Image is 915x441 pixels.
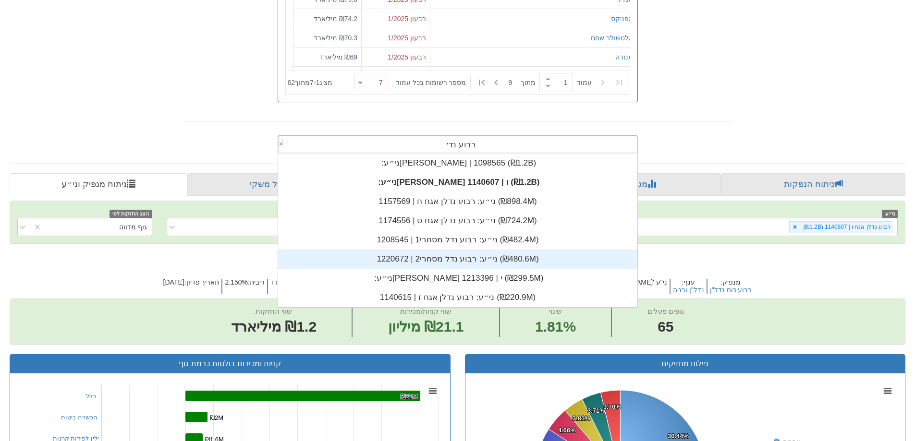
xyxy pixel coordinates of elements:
font: רבעון 1/2025 [388,53,426,60]
font: גוף מדווה [119,223,147,231]
font: 62 [288,79,295,86]
font: שינוי [549,307,562,315]
tspan: 4.66% [558,427,576,434]
font: ניתוח מנפיק וני״ע [61,179,127,189]
span: נקה ערך [279,136,287,153]
font: שווי החזקות [256,307,292,315]
button: מנורה [615,52,633,61]
font: ₪69 מיליארד [319,53,357,60]
div: ני״ע: ‏[PERSON_NAME] י | 1213396 ‎(₪299.5M)‎ [278,269,637,288]
font: מדד [270,278,283,286]
font: ני״ע [885,211,895,216]
font: מנורה [615,53,633,60]
tspan: 30.44% [668,432,689,440]
div: ני״ע: ‏רבוע נדלן אגח ט | 1174556 ‎(₪724.2M)‎ [278,211,637,230]
tspan: 3.71% [587,407,605,414]
div: ני״ע: ‏רבוע נדלן אגח ז | 1140615 ‎(₪220.9M)‎ [278,288,637,307]
font: 65 [658,319,673,334]
font: 2.150% [225,278,247,286]
font: 1 [316,79,320,86]
font: × [279,139,284,149]
button: נדל"ן ובניה [673,286,704,294]
font: רבוע כוח נדל"ן [710,286,752,294]
font: נדל"ן ובניה [673,286,704,294]
font: : [721,278,723,286]
font: הצג החזקות לפי [112,211,149,216]
font: תאריך פדיון [186,278,220,286]
tspan: ₪21M [401,393,417,400]
font: כלל [86,393,96,400]
tspan: 3.81% [573,415,590,422]
font: ₪70.3 מיליארד [313,34,357,41]
button: רבוע כוח נדל"ן [710,286,752,294]
tspan: ₪2M [210,414,223,421]
font: מנפיק [722,278,741,286]
font: - [314,79,316,86]
font: ניתוח הנפקות [784,179,834,189]
font: מציג [319,79,332,86]
font: הפניקס [611,14,633,22]
font: : [248,278,250,286]
font: קניות ומכירות בולטות ברמת גוף [179,359,281,368]
div: ני״ע: ‏[PERSON_NAME] | 1098565 ‎(₪1.2B)‎ [278,154,637,173]
font: [DATE] [163,278,184,286]
font: רבוע נדלן אגח ו | 1140607 (₪1.2B) [803,224,891,230]
a: ניתוח מנפיק וני״ע [10,173,188,196]
font: פילוח מחזיקים [661,359,708,368]
font: רבעון 1/2025 [388,14,426,22]
font: ₪74.2 מיליארד [313,14,357,22]
font: ₪1.2 מיליארד [231,319,317,334]
font: ענף [683,278,695,286]
div: ני״ע: ‏[PERSON_NAME] ו | 1140607 ‎(₪1.2B)‎ [278,173,637,192]
font: שווי קניות/מכירות [400,307,451,315]
div: ני״ע: ‏רבוע נדלן אגח ח | 1157569 ‎(₪898.4M)‎ [278,192,637,211]
font: מתוך [295,79,310,86]
font: עמוד [577,79,592,86]
font: אלטשולר שחם [591,34,633,41]
font: מספר רשומות בכל עמוד [396,79,466,86]
font: 7 [310,79,314,86]
button: אלטשולר שחם [591,33,633,42]
font: : [184,278,186,286]
a: פרופיל משקי [188,173,368,196]
font: פרופיל משקי [250,179,297,189]
div: ני״ע: ‏רבוע נדל מסחרי1 | 1208545 ‎(₪482.4M)‎ [278,230,637,250]
font: גופים פעלים [647,307,684,315]
div: ני״ע: ‏רבוע נדל מסחרי2 | 1220672 ‎(₪480.6M)‎ [278,250,637,269]
a: ניתוח הנפקות [721,173,905,196]
font: הכשרה ביטוח [61,414,98,421]
font: 9 [509,79,512,86]
button: הפניקס [611,13,633,23]
font: 1.81% [535,319,576,334]
font: מתוך [521,79,536,86]
tspan: 3.70% [603,403,621,410]
font: : [682,278,683,286]
div: רֶשֶׁת [278,154,637,307]
font: רבעון 1/2025 [388,34,426,41]
font: ריבית [250,278,265,286]
font: ₪21.1 מיליון [388,319,464,334]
